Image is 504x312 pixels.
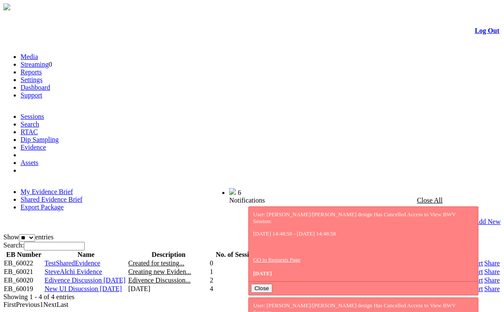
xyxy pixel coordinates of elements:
[475,27,499,34] a: Log Out
[464,277,483,284] a: Export
[3,268,44,276] td: EB_60021
[21,113,44,120] a: Sessions
[3,3,10,10] img: arrow-3.png
[474,218,501,226] a: Add New
[40,301,43,308] a: 1
[417,197,442,204] a: Close All
[3,276,44,285] td: EB_60020
[21,144,46,151] a: Evidence
[3,259,44,268] td: EB_60022
[253,230,474,237] p: [DATE] 14:48:58 - [DATE] 14:48:58
[253,270,272,277] span: [DATE]
[43,301,56,308] a: Next
[3,293,501,301] div: Showing 1 - 4 of 4 entries
[21,196,83,203] a: Shared Evidence Brief
[21,203,64,211] a: Export Package
[16,301,40,308] a: Previous
[21,136,59,143] a: Dip Sampling
[238,189,241,196] span: 6
[3,233,53,241] label: Show entries
[44,285,122,292] a: New UI Disucssion [DATE]
[114,188,212,195] span: Welcome, Nav Alchi design (Administrator)
[3,250,44,259] th: EB Number: activate to sort column ascending
[484,268,500,275] a: Share
[464,259,483,267] a: Export
[484,277,500,284] a: Share
[21,159,38,166] a: Assets
[44,277,125,284] a: Edivence Discussion [DATE]
[21,121,39,128] a: Search
[21,91,42,99] a: Support
[229,197,483,204] div: Notifications
[21,84,50,91] a: Dashboard
[253,211,474,277] div: User: [PERSON_NAME]/[PERSON_NAME] design Has Cancelled Access to View BWV Session:
[19,234,35,241] select: Showentries
[21,128,38,135] a: RTAC
[21,68,42,76] a: Reports
[3,241,85,249] label: Search:
[21,53,38,60] a: Media
[44,268,102,275] a: SteveAlchi Evidence
[253,256,301,263] a: GO to Requests Page
[464,285,483,292] a: Export
[229,188,236,195] img: bell25.png
[484,285,500,292] a: Share
[251,284,272,293] button: Close
[21,188,73,195] a: My Evidence Brief
[56,301,68,308] a: Last
[464,268,483,275] a: Export
[484,259,500,267] a: Share
[24,242,85,250] input: Search:
[3,301,16,308] a: First
[21,76,43,83] a: Settings
[44,250,128,259] th: Name: activate to sort column ascending
[44,259,100,267] a: TestSharedEvidence
[3,285,44,293] td: EB_60019
[49,61,52,68] span: 0
[21,61,49,68] a: Streaming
